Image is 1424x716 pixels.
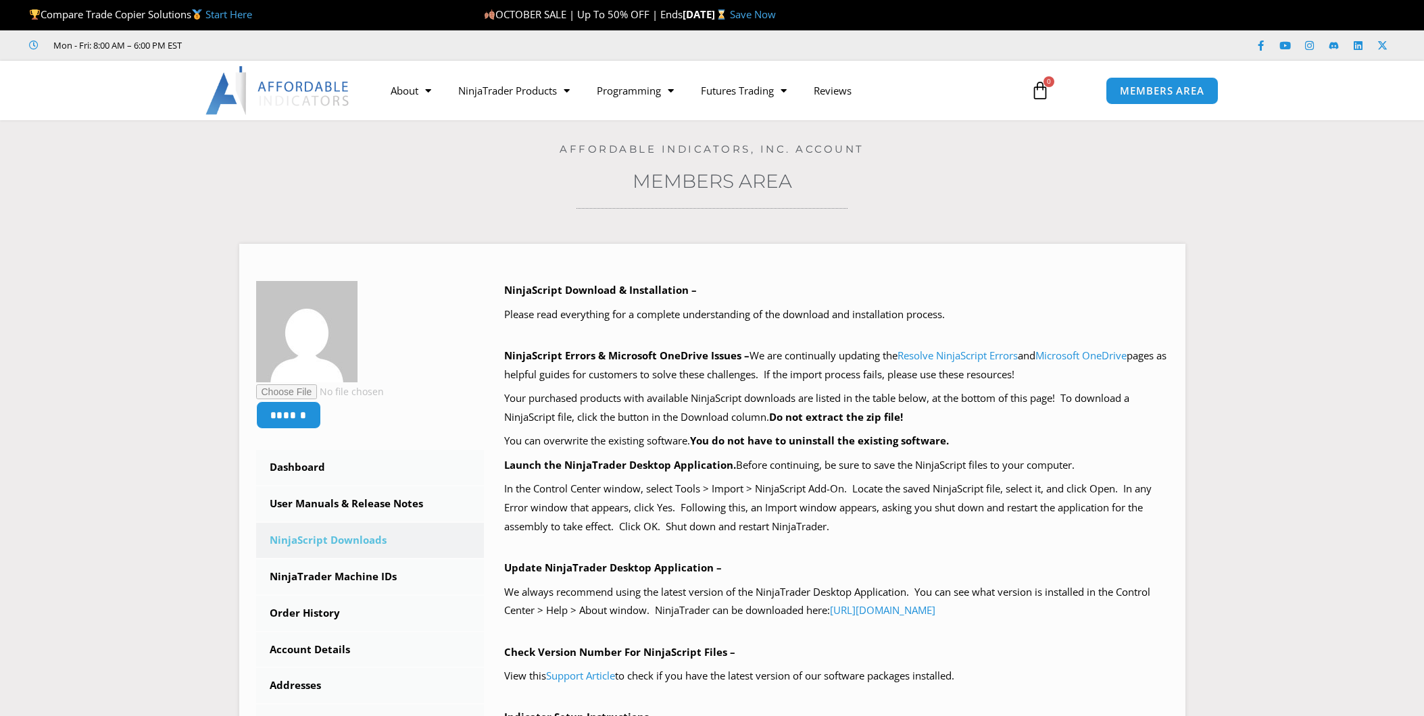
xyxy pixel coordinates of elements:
[1106,77,1219,105] a: MEMBERS AREA
[256,281,358,382] img: 4e2fda17821acc9fb1abcf38845a449daf3e615fcd8a5b7b14aa3db817f03602
[29,7,252,21] span: Compare Trade Copier Solutions
[687,75,800,106] a: Futures Trading
[484,7,683,21] span: OCTOBER SALE | Up To 50% OFF | Ends
[504,349,750,362] b: NinjaScript Errors & Microsoft OneDrive Issues –
[683,7,729,21] strong: [DATE]
[256,668,485,703] a: Addresses
[830,603,935,617] a: [URL][DOMAIN_NAME]
[1044,76,1054,87] span: 0
[50,37,182,53] span: Mon - Fri: 8:00 AM – 6:00 PM EST
[730,7,776,21] a: Save Now
[256,632,485,667] a: Account Details
[1035,349,1127,362] a: Microsoft OneDrive
[504,347,1169,384] p: We are continually updating the and pages as helpful guides for customers to solve these challeng...
[504,432,1169,451] p: You can overwrite the existing software.
[256,596,485,631] a: Order History
[205,7,252,21] a: Start Here
[504,561,722,574] b: Update NinjaTrader Desktop Application –
[1010,71,1070,110] a: 0
[716,9,727,20] img: ⌛
[504,480,1169,536] p: In the Control Center window, select Tools > Import > NinjaScript Add-On. Locate the saved NinjaS...
[256,450,485,485] a: Dashboard
[377,75,1015,106] nav: Menu
[504,456,1169,475] p: Before continuing, be sure to save the NinjaScript files to your computer.
[769,410,903,424] b: Do not extract the zip file!
[1120,86,1204,96] span: MEMBERS AREA
[690,434,949,447] b: You do not have to uninstall the existing software.
[800,75,865,106] a: Reviews
[583,75,687,106] a: Programming
[504,283,697,297] b: NinjaScript Download & Installation –
[201,39,403,52] iframe: Customer reviews powered by Trustpilot
[192,9,202,20] img: 🥇
[485,9,495,20] img: 🍂
[633,170,792,193] a: Members Area
[445,75,583,106] a: NinjaTrader Products
[504,645,735,659] b: Check Version Number For NinjaScript Files –
[560,143,864,155] a: Affordable Indicators, Inc. Account
[377,75,445,106] a: About
[256,523,485,558] a: NinjaScript Downloads
[898,349,1018,362] a: Resolve NinjaScript Errors
[504,667,1169,686] p: View this to check if you have the latest version of our software packages installed.
[504,305,1169,324] p: Please read everything for a complete understanding of the download and installation process.
[504,458,736,471] b: Launch the NinjaTrader Desktop Application.
[256,559,485,594] a: NinjaTrader Machine IDs
[546,669,615,682] a: Support Article
[256,486,485,521] a: User Manuals & Release Notes
[30,9,40,20] img: 🏆
[205,66,351,115] img: LogoAI | Affordable Indicators – NinjaTrader
[504,583,1169,621] p: We always recommend using the latest version of the NinjaTrader Desktop Application. You can see ...
[504,389,1169,427] p: Your purchased products with available NinjaScript downloads are listed in the table below, at th...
